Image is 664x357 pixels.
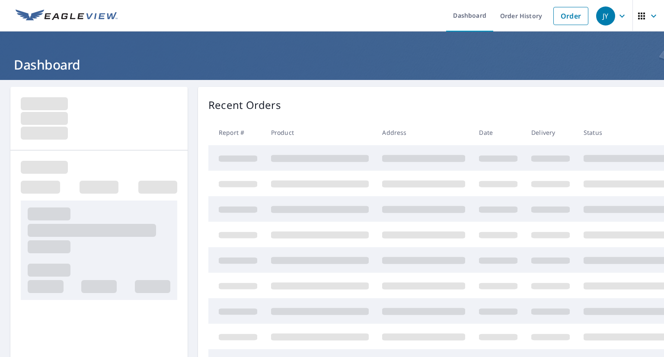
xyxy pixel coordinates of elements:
[596,6,615,25] div: JY
[524,120,577,145] th: Delivery
[16,10,118,22] img: EV Logo
[553,7,588,25] a: Order
[10,56,654,73] h1: Dashboard
[472,120,524,145] th: Date
[264,120,376,145] th: Product
[208,120,264,145] th: Report #
[208,97,281,113] p: Recent Orders
[375,120,472,145] th: Address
